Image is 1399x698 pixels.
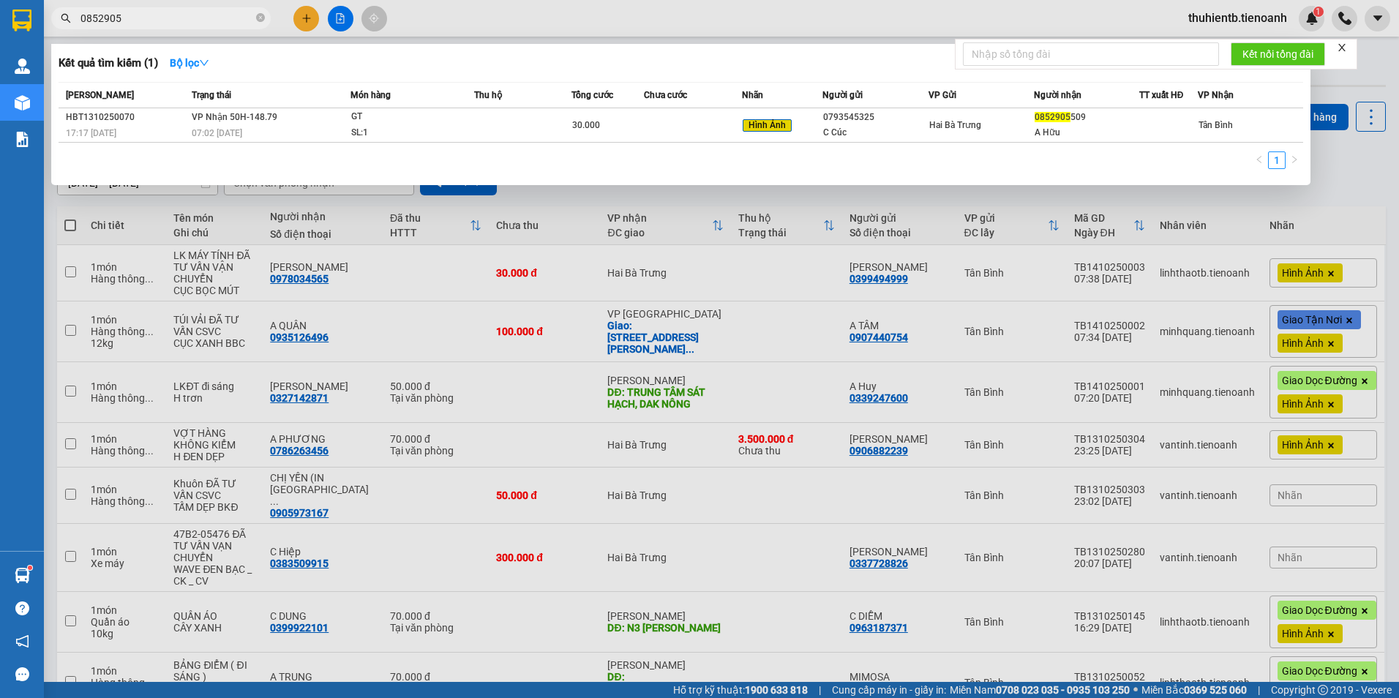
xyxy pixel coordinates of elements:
input: Nhập số tổng đài [963,42,1219,66]
span: Người nhận [1034,90,1081,100]
span: VP Gửi [929,90,956,100]
img: warehouse-icon [15,59,30,74]
span: 30.000 [572,120,600,130]
span: [PERSON_NAME] [66,90,134,100]
sup: 1 [28,566,32,570]
span: close-circle [256,12,265,26]
div: A Hữu [1035,125,1139,140]
input: Tìm tên, số ĐT hoặc mã đơn [80,10,253,26]
span: left [1255,155,1264,164]
img: solution-icon [15,132,30,147]
span: right [1290,155,1299,164]
li: Previous Page [1250,151,1268,169]
strong: Bộ lọc [170,57,209,69]
img: warehouse-icon [15,568,30,583]
div: GT [351,109,461,125]
span: Hình Ảnh [743,119,792,132]
span: Tổng cước [571,90,613,100]
span: Món hàng [350,90,391,100]
span: close-circle [256,13,265,22]
span: 07:02 [DATE] [192,128,242,138]
span: Chưa cước [644,90,687,100]
li: Next Page [1286,151,1303,169]
span: 17:17 [DATE] [66,128,116,138]
span: Thu hộ [474,90,502,100]
button: Bộ lọcdown [158,51,221,75]
div: HBT1310250070 [66,110,187,125]
span: close [1337,42,1347,53]
span: VP Nhận [1198,90,1234,100]
div: C Cúc [823,125,927,140]
span: Trạng thái [192,90,231,100]
div: SL: 1 [351,125,461,141]
span: TT xuất HĐ [1139,90,1184,100]
span: down [199,58,209,68]
button: right [1286,151,1303,169]
span: 0852905 [1035,112,1070,122]
span: message [15,667,29,681]
button: Kết nối tổng đài [1231,42,1325,66]
span: search [61,13,71,23]
img: warehouse-icon [15,95,30,110]
div: 509 [1035,110,1139,125]
img: logo-vxr [12,10,31,31]
span: Kết nối tổng đài [1242,46,1313,62]
li: 1 [1268,151,1286,169]
span: question-circle [15,601,29,615]
span: Nhãn [742,90,763,100]
div: 0793545325 [823,110,927,125]
span: notification [15,634,29,648]
span: Tân Bình [1199,120,1233,130]
a: 1 [1269,152,1285,168]
span: VP Nhận 50H-148.79 [192,112,277,122]
span: Hai Bà Trưng [929,120,981,130]
span: Người gửi [822,90,863,100]
button: left [1250,151,1268,169]
h3: Kết quả tìm kiếm ( 1 ) [59,56,158,71]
